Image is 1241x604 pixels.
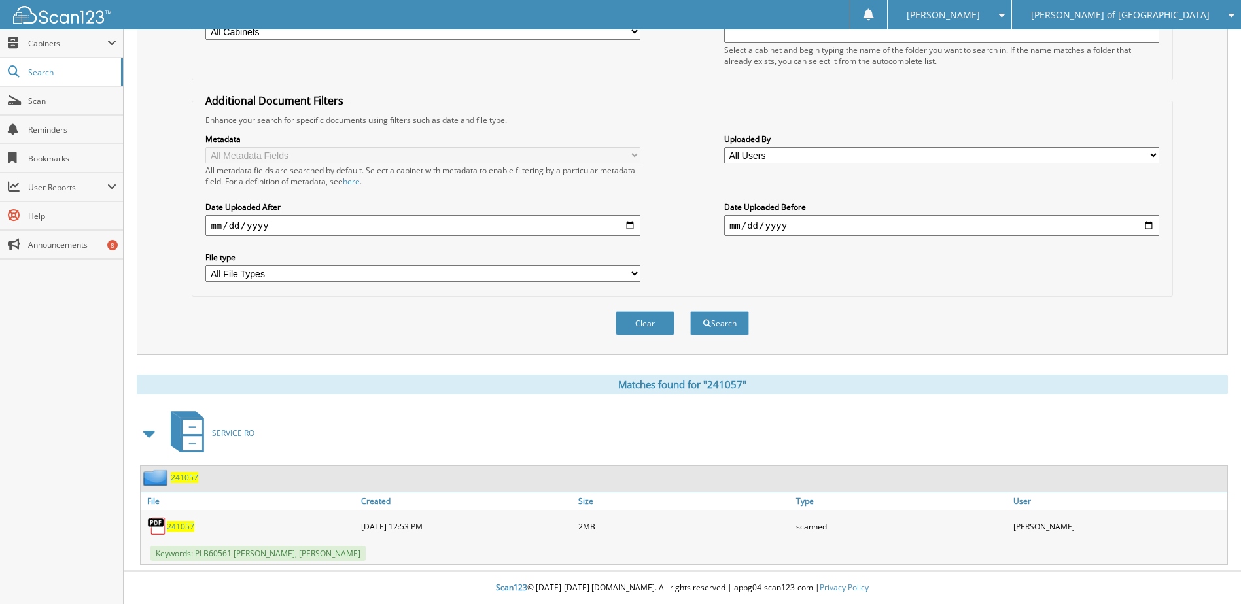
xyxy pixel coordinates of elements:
label: Date Uploaded After [205,201,640,212]
img: scan123-logo-white.svg [13,6,111,24]
a: Size [575,492,792,510]
a: Type [793,492,1010,510]
img: folder2.png [143,469,171,486]
span: Search [28,67,114,78]
div: 8 [107,240,118,250]
span: Help [28,210,116,222]
span: [PERSON_NAME] of [GEOGRAPHIC_DATA] [1031,11,1210,19]
a: User [1010,492,1227,510]
input: end [724,215,1159,236]
a: Created [358,492,575,510]
button: Clear [616,311,674,335]
div: Select a cabinet and begin typing the name of the folder you want to search in. If the name match... [724,44,1159,67]
div: [DATE] 12:53 PM [358,513,575,539]
a: Privacy Policy [820,582,869,593]
div: Matches found for "241057" [137,375,1228,394]
a: SERVICE RO [163,407,254,459]
div: All metadata fields are searched by default. Select a cabinet with metadata to enable filtering b... [205,165,640,187]
div: scanned [793,513,1010,539]
span: Keywords: PLB60561 [PERSON_NAME], [PERSON_NAME] [150,546,366,561]
span: Announcements [28,239,116,250]
a: here [343,176,360,187]
span: Scan123 [496,582,527,593]
span: Bookmarks [28,153,116,164]
input: start [205,215,640,236]
span: [PERSON_NAME] [907,11,980,19]
img: PDF.png [147,516,167,536]
div: Enhance your search for specific documents using filters such as date and file type. [199,114,1165,126]
label: Date Uploaded Before [724,201,1159,212]
a: 241057 [171,472,198,483]
span: User Reports [28,182,107,193]
span: Scan [28,95,116,107]
div: 2MB [575,513,792,539]
div: © [DATE]-[DATE] [DOMAIN_NAME]. All rights reserved | appg04-scan123-com | [124,572,1241,604]
label: Uploaded By [724,133,1159,144]
label: File type [205,252,640,263]
div: [PERSON_NAME] [1010,513,1227,539]
a: File [141,492,358,510]
label: Metadata [205,133,640,144]
span: SERVICE RO [212,428,254,439]
iframe: Chat Widget [1176,541,1241,604]
span: Cabinets [28,38,107,49]
legend: Additional Document Filters [199,93,350,108]
span: Reminders [28,124,116,135]
button: Search [690,311,749,335]
a: 241057 [167,521,194,532]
